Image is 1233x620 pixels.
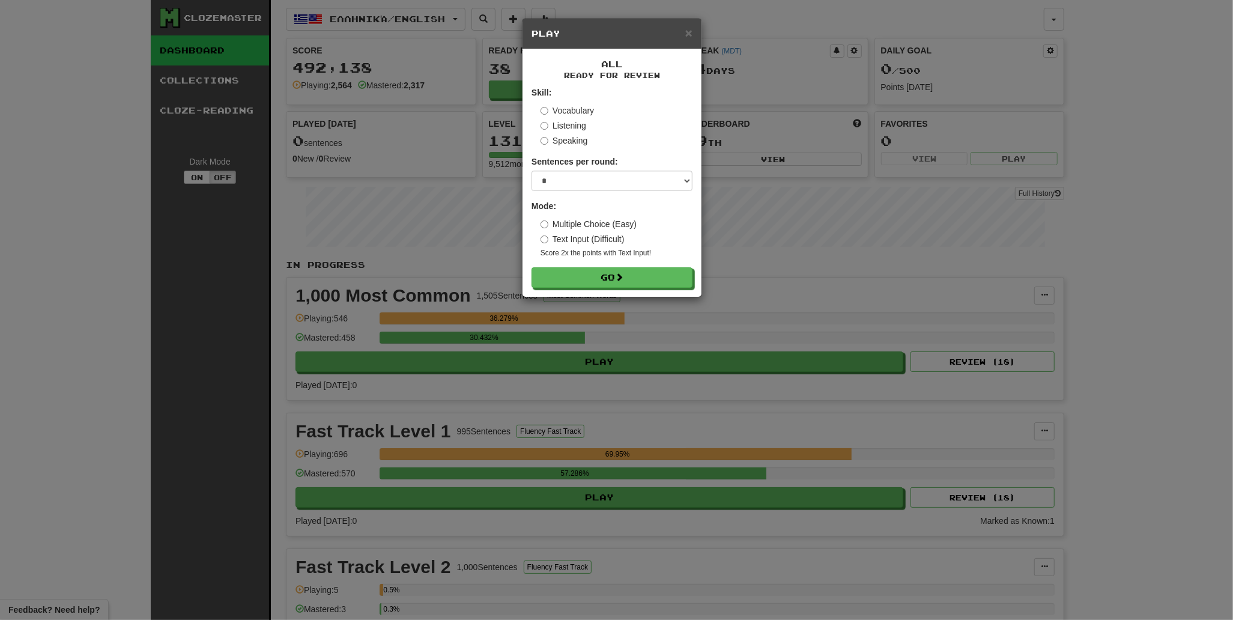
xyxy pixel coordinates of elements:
label: Multiple Choice (Easy) [541,218,637,230]
input: Speaking [541,137,548,145]
input: Multiple Choice (Easy) [541,220,548,228]
strong: Mode: [532,201,556,211]
label: Vocabulary [541,105,594,117]
input: Text Input (Difficult) [541,236,548,243]
small: Score 2x the points with Text Input ! [541,248,692,258]
label: Sentences per round: [532,156,618,168]
input: Listening [541,122,548,130]
strong: Skill: [532,88,551,97]
button: Close [685,26,692,39]
label: Text Input (Difficult) [541,233,625,245]
label: Listening [541,120,586,132]
button: Go [532,267,692,288]
small: Ready for Review [532,70,692,81]
span: × [685,26,692,40]
label: Speaking [541,135,587,147]
h5: Play [532,28,692,40]
span: All [601,59,623,69]
input: Vocabulary [541,107,548,115]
